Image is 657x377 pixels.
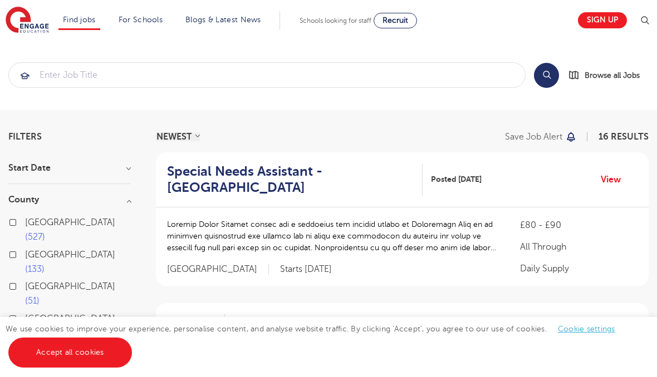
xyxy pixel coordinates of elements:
span: 51 [25,296,40,306]
span: 16 RESULTS [599,132,649,142]
a: Blogs & Latest News [185,16,261,24]
span: Filters [8,132,42,141]
a: Browse all Jobs [568,69,649,82]
a: Recruit [374,13,417,28]
span: Browse all Jobs [585,69,640,82]
span: Recruit [383,16,408,24]
a: Cookie settings [558,325,615,333]
input: [GEOGRAPHIC_DATA] 51 [25,281,32,289]
h3: County [8,195,131,204]
a: Accept all cookies [8,338,132,368]
span: 133 [25,264,45,274]
input: [GEOGRAPHIC_DATA] 19 [25,314,32,321]
a: View [601,315,629,329]
input: [GEOGRAPHIC_DATA] 527 [25,217,32,225]
span: We use cookies to improve your experience, personalise content, and analyse website traffic. By c... [6,325,626,356]
p: All Through [520,240,638,254]
span: Posted [DATE] [431,173,482,185]
span: [GEOGRAPHIC_DATA] [25,314,115,324]
span: [GEOGRAPHIC_DATA] [25,217,115,227]
button: Save job alert [505,132,577,141]
input: Submit [9,63,525,87]
a: For Schools [119,16,163,24]
a: Find jobs [63,16,96,24]
span: [GEOGRAPHIC_DATA] [25,250,115,260]
button: Search [534,63,559,88]
a: View [601,172,629,187]
img: Engage Education [6,7,49,34]
h2: Special Needs Assistant - [GEOGRAPHIC_DATA] [167,163,414,196]
a: Teacher [167,314,225,330]
span: [GEOGRAPHIC_DATA] [25,281,115,291]
span: [GEOGRAPHIC_DATA] [167,264,269,275]
div: Submit [8,62,526,88]
p: Save job alert [505,132,562,141]
span: 527 [25,232,45,242]
p: Daily Supply [520,262,638,275]
a: Special Needs Assistant - [GEOGRAPHIC_DATA] [167,163,423,196]
p: £80 - £90 [520,219,638,232]
h3: Start Date [8,163,131,172]
input: [GEOGRAPHIC_DATA] 133 [25,250,32,257]
span: Schools looking for staff [300,17,371,24]
span: Posted [DATE] [233,316,284,328]
a: Sign up [578,12,627,28]
p: Loremip Dolor Sitamet consec adi e seddoeius tem incidid utlabo et Doloremagn Aliq en ad minimven... [167,219,498,254]
h2: Teacher [167,314,216,330]
p: Starts [DATE] [280,264,332,275]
